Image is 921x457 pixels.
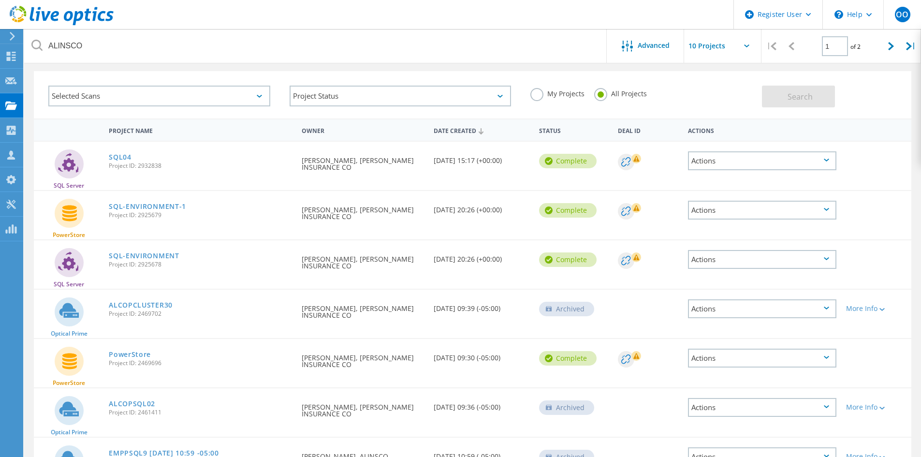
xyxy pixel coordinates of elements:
[901,29,921,63] div: |
[683,121,841,139] div: Actions
[297,339,428,378] div: [PERSON_NAME], [PERSON_NAME] INSURANCE CO
[539,203,597,218] div: Complete
[109,410,292,415] span: Project ID: 2461411
[896,11,908,18] span: OO
[429,388,534,420] div: [DATE] 09:36 (-05:00)
[109,360,292,366] span: Project ID: 2469696
[54,281,84,287] span: SQL Server
[24,29,607,63] input: Search projects by name, owner, ID, company, etc
[109,311,292,317] span: Project ID: 2469702
[53,232,85,238] span: PowerStore
[688,349,836,368] div: Actions
[297,290,428,328] div: [PERSON_NAME], [PERSON_NAME] INSURANCE CO
[297,388,428,427] div: [PERSON_NAME], [PERSON_NAME] INSURANCE CO
[688,299,836,318] div: Actions
[688,151,836,170] div: Actions
[109,252,179,259] a: SQL-ENVIRONMENT
[297,142,428,180] div: [PERSON_NAME], [PERSON_NAME] INSURANCE CO
[51,331,88,337] span: Optical Prime
[297,240,428,279] div: [PERSON_NAME], [PERSON_NAME] INSURANCE CO
[539,302,594,316] div: Archived
[834,10,843,19] svg: \n
[109,262,292,267] span: Project ID: 2925678
[429,191,534,223] div: [DATE] 20:26 (+00:00)
[109,450,219,457] a: EMPPSQL9 [DATE] 10:59 -05:00
[613,121,683,139] div: Deal Id
[688,201,836,220] div: Actions
[539,154,597,168] div: Complete
[688,250,836,269] div: Actions
[109,400,155,407] a: ALCOPSQL02
[109,163,292,169] span: Project ID: 2932838
[429,240,534,272] div: [DATE] 20:26 (+00:00)
[638,42,670,49] span: Advanced
[51,429,88,435] span: Optical Prime
[297,191,428,230] div: [PERSON_NAME], [PERSON_NAME] INSURANCE CO
[539,400,594,415] div: Archived
[534,121,613,139] div: Status
[48,86,270,106] div: Selected Scans
[429,339,534,371] div: [DATE] 09:30 (-05:00)
[10,20,114,27] a: Live Optics Dashboard
[53,380,85,386] span: PowerStore
[297,121,428,139] div: Owner
[54,183,84,189] span: SQL Server
[429,121,534,139] div: Date Created
[530,88,585,97] label: My Projects
[788,91,813,102] span: Search
[539,351,597,366] div: Complete
[429,290,534,322] div: [DATE] 09:39 (-05:00)
[846,404,906,411] div: More Info
[290,86,512,106] div: Project Status
[761,29,781,63] div: |
[688,398,836,417] div: Actions
[109,203,186,210] a: SQL-ENVIRONMENT-1
[109,154,132,161] a: SQL04
[109,351,151,358] a: PowerStore
[109,212,292,218] span: Project ID: 2925679
[850,43,861,51] span: of 2
[104,121,297,139] div: Project Name
[594,88,647,97] label: All Projects
[109,302,173,309] a: ALCOPCLUSTER30
[539,252,597,267] div: Complete
[846,305,906,312] div: More Info
[429,142,534,174] div: [DATE] 15:17 (+00:00)
[762,86,835,107] button: Search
